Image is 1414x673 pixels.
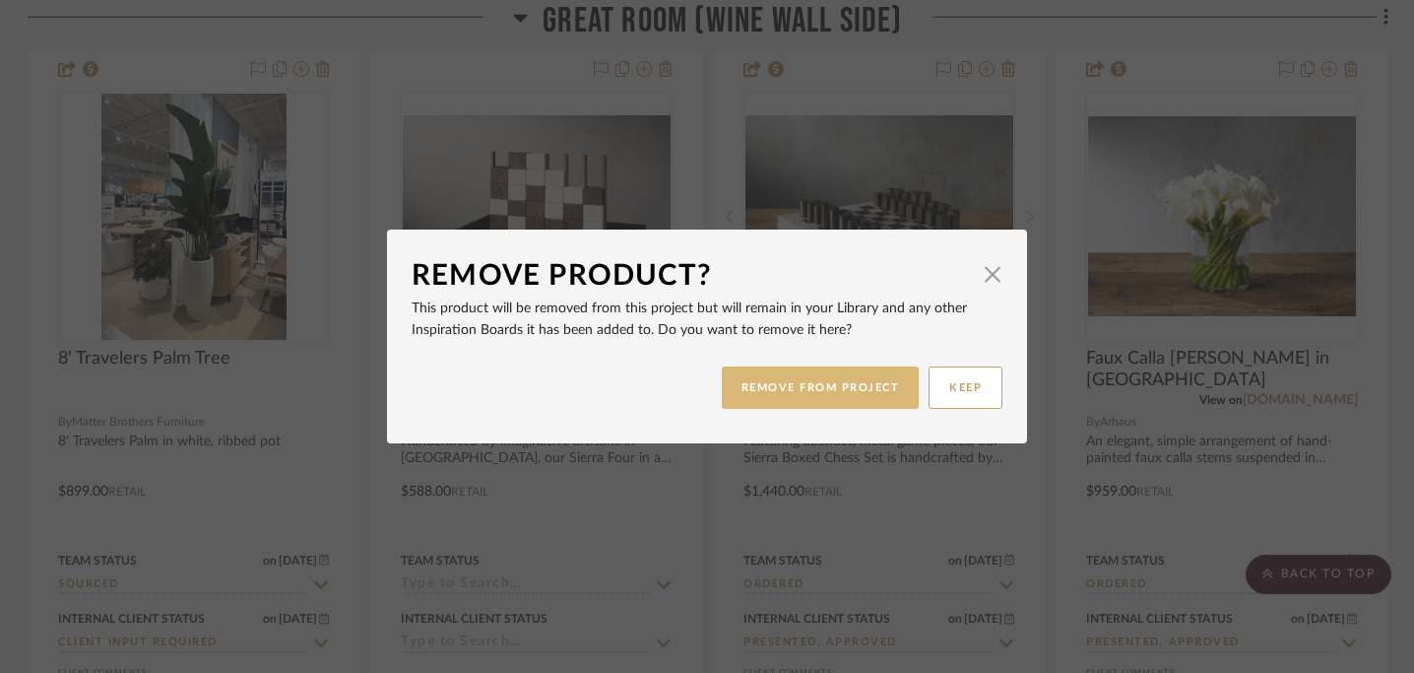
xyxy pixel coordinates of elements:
button: Close [973,254,1012,294]
button: KEEP [929,367,1002,409]
p: This product will be removed from this project but will remain in your Library and any other Insp... [412,298,1002,341]
div: Remove Product? [412,254,973,298]
button: REMOVE FROM PROJECT [722,367,920,409]
dialog-header: Remove Product? [412,254,1002,298]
